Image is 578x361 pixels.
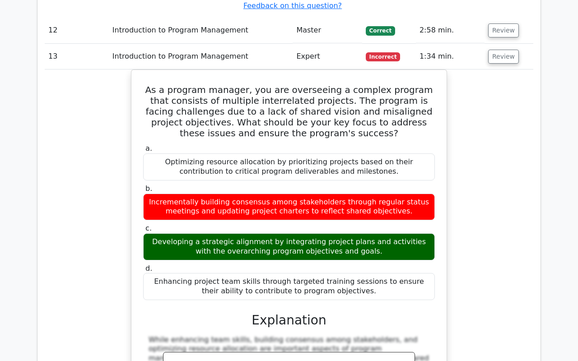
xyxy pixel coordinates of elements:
[143,153,435,180] div: Optimizing resource allocation by prioritizing projects based on their contribution to critical p...
[143,233,435,260] div: Developing a strategic alignment by integrating project plans and activities with the overarching...
[366,52,401,61] span: Incorrect
[45,44,109,69] td: 13
[109,18,293,43] td: Introduction to Program Management
[142,84,436,139] h5: As a program manager, you are overseeing a complex program that consists of multiple interrelated...
[149,313,429,328] h3: Explanation
[416,44,485,69] td: 1:34 min.
[145,184,152,193] span: b.
[488,50,519,64] button: Review
[366,26,395,35] span: Correct
[243,1,342,10] a: Feedback on this question?
[45,18,109,43] td: 12
[145,144,152,153] span: a.
[145,264,152,273] span: d.
[488,23,519,37] button: Review
[145,224,152,232] span: c.
[143,273,435,300] div: Enhancing project team skills through targeted training sessions to ensure their ability to contr...
[293,44,362,69] td: Expert
[109,44,293,69] td: Introduction to Program Management
[293,18,362,43] td: Master
[416,18,485,43] td: 2:58 min.
[143,194,435,221] div: Incrementally building consensus among stakeholders through regular status meetings and updating ...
